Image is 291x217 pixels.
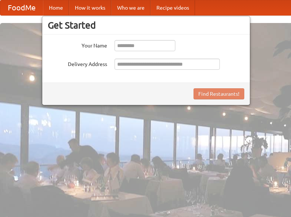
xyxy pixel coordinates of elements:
[0,0,43,15] a: FoodMe
[111,0,151,15] a: Who we are
[48,59,107,68] label: Delivery Address
[48,20,244,31] h3: Get Started
[48,40,107,49] label: Your Name
[69,0,111,15] a: How it works
[151,0,195,15] a: Recipe videos
[194,88,244,99] button: Find Restaurants!
[43,0,69,15] a: Home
